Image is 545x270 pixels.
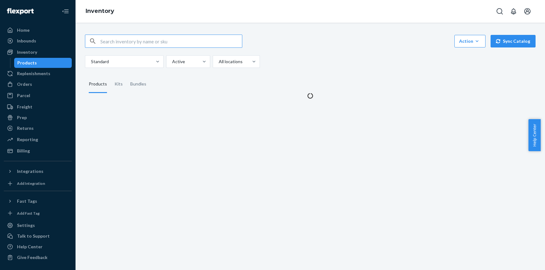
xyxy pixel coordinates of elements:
[4,242,72,252] a: Help Center
[17,125,34,131] div: Returns
[17,49,37,55] div: Inventory
[17,181,45,186] div: Add Integration
[17,81,32,87] div: Orders
[4,179,72,188] a: Add Integration
[4,166,72,176] button: Integrations
[17,136,38,143] div: Reporting
[4,196,72,206] button: Fast Tags
[4,36,72,46] a: Inbounds
[17,168,43,174] div: Integrations
[17,70,50,77] div: Replenishments
[4,69,72,79] a: Replenishments
[4,135,72,145] a: Reporting
[130,75,146,93] div: Bundles
[17,198,37,204] div: Fast Tags
[4,79,72,89] a: Orders
[7,8,34,14] img: Flexport logo
[81,2,119,20] ol: breadcrumbs
[4,123,72,133] a: Returns
[521,5,534,18] button: Open account menu
[218,58,219,65] input: All locations
[454,35,486,47] button: Action
[90,58,91,65] input: Standard
[100,35,242,47] input: Search inventory by name or sku
[89,75,107,93] div: Products
[493,5,506,18] button: Open Search Box
[459,38,481,44] div: Action
[4,91,72,101] a: Parcel
[17,104,32,110] div: Freight
[17,38,36,44] div: Inbounds
[4,146,72,156] a: Billing
[4,47,72,57] a: Inventory
[4,25,72,35] a: Home
[4,220,72,230] a: Settings
[17,222,35,229] div: Settings
[17,148,30,154] div: Billing
[115,75,123,93] div: Kits
[17,211,40,216] div: Add Fast Tag
[4,209,72,218] a: Add Fast Tag
[4,231,72,241] button: Talk to Support
[4,252,72,262] button: Give Feedback
[59,5,72,18] button: Close Navigation
[17,114,27,121] div: Prep
[17,27,30,33] div: Home
[17,254,48,261] div: Give Feedback
[17,60,37,66] div: Products
[171,58,172,65] input: Active
[14,58,72,68] a: Products
[17,92,30,99] div: Parcel
[507,5,520,18] button: Open notifications
[4,113,72,123] a: Prep
[528,119,541,151] button: Help Center
[4,102,72,112] a: Freight
[491,35,536,47] button: Sync Catalog
[17,233,50,239] div: Talk to Support
[86,8,114,14] a: Inventory
[17,244,42,250] div: Help Center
